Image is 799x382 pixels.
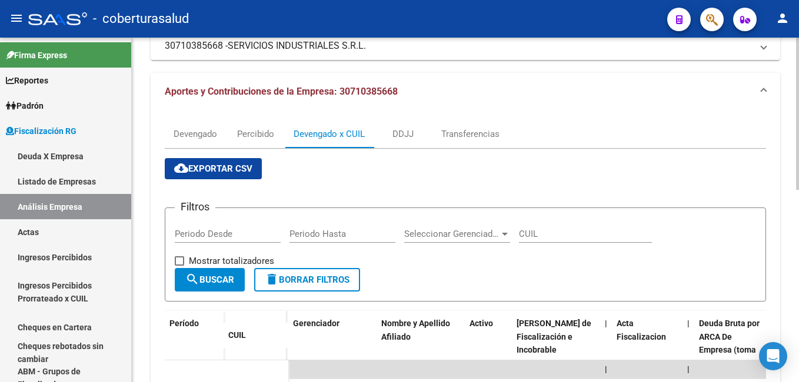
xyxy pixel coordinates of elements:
[237,128,274,140] div: Percibido
[381,319,450,341] span: Nombre y Apellido Afiliado
[174,163,252,174] span: Exportar CSV
[165,39,752,52] mat-panel-title: 30710385668 -
[470,319,493,328] span: Activo
[605,364,607,374] span: |
[151,32,780,60] mat-expansion-panel-header: 30710385668 -SERVICIOS INDUSTRIALES S.R.L.
[185,274,234,285] span: Buscar
[293,319,339,328] span: Gerenciador
[175,268,245,291] button: Buscar
[165,311,224,360] datatable-header-cell: Período
[775,11,790,25] mat-icon: person
[165,158,262,179] button: Exportar CSV
[699,319,760,381] span: Deuda Bruta por ARCA De Empresa (toma en cuenta todos los afiliados)
[189,254,274,268] span: Mostrar totalizadores
[174,128,217,140] div: Devengado
[605,319,607,328] span: |
[9,11,24,25] mat-icon: menu
[617,319,666,341] span: Acta Fiscalizacion
[294,128,365,140] div: Devengado x CUIL
[228,39,366,52] span: SERVICIOS INDUSTRIALES S.R.L.
[517,319,591,355] span: [PERSON_NAME] de Fiscalización e Incobrable
[6,99,44,112] span: Padrón
[169,319,199,328] span: Período
[185,272,199,286] mat-icon: search
[6,74,48,87] span: Reportes
[392,128,414,140] div: DDJJ
[151,73,780,110] mat-expansion-panel-header: Aportes y Contribuciones de la Empresa: 30710385668
[6,49,67,62] span: Firma Express
[174,161,188,175] mat-icon: cloud_download
[687,319,690,328] span: |
[93,6,189,32] span: - coberturasalud
[165,86,398,97] span: Aportes y Contribuciones de la Empresa: 30710385668
[441,128,500,140] div: Transferencias
[687,364,690,374] span: |
[265,272,279,286] mat-icon: delete
[254,268,360,291] button: Borrar Filtros
[759,342,787,370] div: Open Intercom Messenger
[224,323,288,348] datatable-header-cell: CUIL
[265,274,349,285] span: Borrar Filtros
[6,125,76,138] span: Fiscalización RG
[175,199,215,215] h3: Filtros
[228,330,246,340] span: CUIL
[404,229,500,239] span: Seleccionar Gerenciador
